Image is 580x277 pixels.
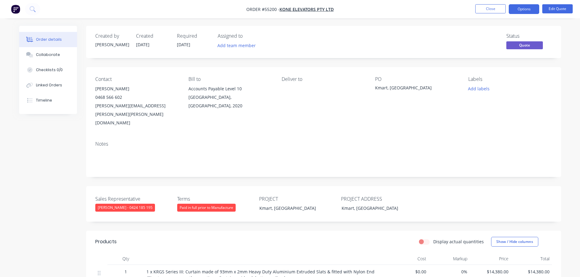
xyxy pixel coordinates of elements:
[433,238,484,245] label: Display actual quantities
[95,41,129,48] div: [PERSON_NAME]
[470,253,511,265] div: Price
[506,41,543,49] span: Quote
[136,42,149,47] span: [DATE]
[177,42,190,47] span: [DATE]
[218,33,279,39] div: Assigned to
[36,52,60,57] div: Collaborate
[279,6,334,12] a: KONE Elevators Pty Ltd
[506,41,543,50] button: Quote
[95,33,129,39] div: Created by
[390,268,426,275] span: $0.00
[36,37,62,42] div: Order details
[542,4,573,13] button: Edit Quote
[107,253,144,265] div: Qty
[95,85,179,93] div: [PERSON_NAME]
[188,76,272,82] div: Bill to
[95,238,117,245] div: Products
[95,76,179,82] div: Contact
[246,6,279,12] span: Order #55200 -
[95,85,179,127] div: [PERSON_NAME]0468 566 602[PERSON_NAME][EMAIL_ADDRESS][PERSON_NAME][PERSON_NAME][DOMAIN_NAME]
[255,204,331,213] div: Kmart, [GEOGRAPHIC_DATA]
[218,41,259,50] button: Add team member
[491,237,538,247] button: Show / Hide columns
[465,85,493,93] button: Add labels
[337,204,413,213] div: Kmart, [GEOGRAPHIC_DATA]
[259,195,335,203] label: PROJECT
[429,253,470,265] div: Markup
[475,4,506,13] button: Close
[19,32,77,47] button: Order details
[19,78,77,93] button: Linked Orders
[188,93,272,110] div: [GEOGRAPHIC_DATA], [GEOGRAPHIC_DATA], 2020
[19,47,77,62] button: Collaborate
[513,268,550,275] span: $14,380.00
[36,82,62,88] div: Linked Orders
[506,33,552,39] div: Status
[472,268,508,275] span: $14,380.00
[95,102,179,127] div: [PERSON_NAME][EMAIL_ADDRESS][PERSON_NAME][PERSON_NAME][DOMAIN_NAME]
[95,93,179,102] div: 0468 566 602
[125,268,127,275] span: 1
[188,85,272,93] div: Accounts Payable Level 10
[177,33,210,39] div: Required
[177,195,253,203] label: Terms
[188,85,272,110] div: Accounts Payable Level 10[GEOGRAPHIC_DATA], [GEOGRAPHIC_DATA], 2020
[214,41,259,50] button: Add team member
[468,76,552,82] div: Labels
[95,204,155,212] div: [PERSON_NAME] - 0424 185 195
[36,67,63,73] div: Checklists 0/0
[19,93,77,108] button: Timeline
[95,195,171,203] label: Sales Representative
[136,33,170,39] div: Created
[511,253,552,265] div: Total
[177,204,236,212] div: Paid in full prior to Manufacture
[95,141,552,147] div: Notes
[282,76,365,82] div: Deliver to
[36,98,52,103] div: Timeline
[509,4,539,14] button: Options
[341,195,417,203] label: PROJECT ADDRESS
[19,62,77,78] button: Checklists 0/0
[375,85,451,93] div: Kmart, [GEOGRAPHIC_DATA]
[375,76,459,82] div: PO
[388,253,429,265] div: Cost
[431,268,467,275] span: 0%
[11,5,20,14] img: Factory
